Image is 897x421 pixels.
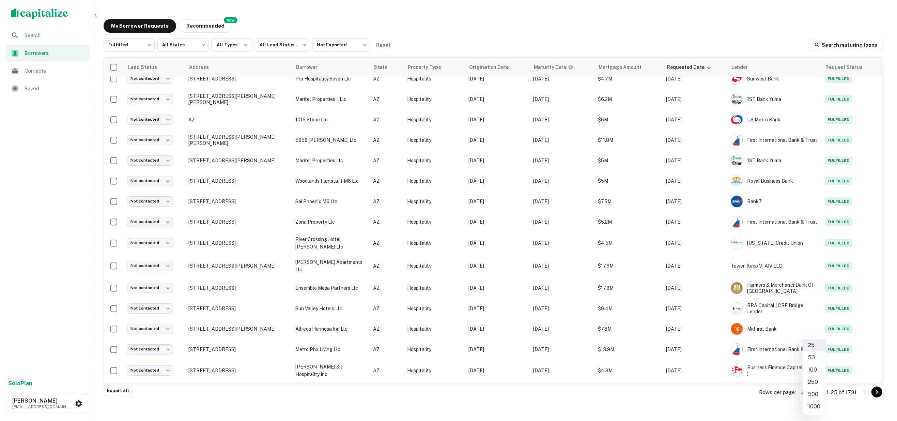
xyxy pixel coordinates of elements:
li: 250 [803,376,826,388]
li: 25 [803,339,826,351]
li: 100 [803,364,826,376]
iframe: Chat Widget [863,366,897,399]
li: 50 [803,351,826,364]
li: 500 [803,388,826,401]
li: 1000 [803,401,826,413]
